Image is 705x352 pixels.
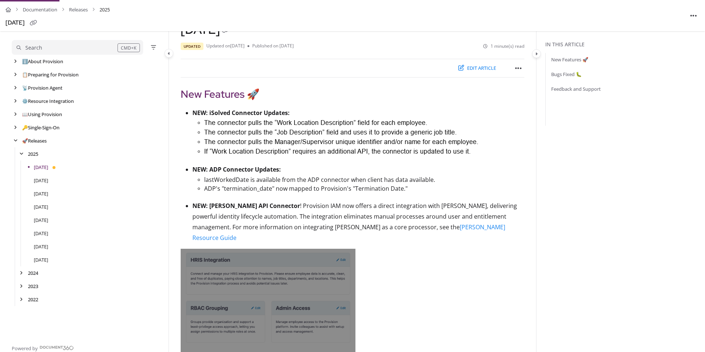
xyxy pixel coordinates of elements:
[69,4,88,15] a: Releases
[12,40,143,55] button: Search
[209,165,281,173] strong: ADP Connector Updates:
[6,4,11,15] a: Home
[28,283,38,290] a: 2023
[12,98,19,105] div: arrow
[12,71,19,78] div: arrow
[192,165,208,173] strong: NEW:
[28,296,38,303] a: 2022
[12,137,19,144] div: arrow
[28,150,38,158] a: 2025
[209,109,290,117] strong: iSolved Connector Updates:
[34,216,48,224] a: April 2025
[22,137,28,144] span: 🚀
[551,56,588,63] a: New Features 🚀
[204,176,524,184] p: lastWorkedDate is available from the ADP connector when client has data available.
[192,202,208,210] strong: NEW:
[204,129,457,136] span: The connector pulls the “Job Description” field and uses it to provide a generic job title.
[22,98,28,104] span: ⚙️
[18,270,25,277] div: arrow
[149,43,158,52] button: Filter
[12,85,19,91] div: arrow
[22,71,28,78] span: 📋
[40,346,74,350] img: Document360
[117,43,140,52] div: CMD+K
[204,119,427,126] span: The connector pulls the “Work Location Description” field for each employee.
[28,17,39,29] button: Copy link of
[22,111,28,118] span: 📖
[34,164,48,171] a: August 2025
[34,230,48,237] a: March 2025
[34,203,48,211] a: May 2025
[22,137,47,144] a: Releases
[181,86,524,102] h2: New Features 🚀
[22,58,63,65] a: About Provision
[18,283,25,290] div: arrow
[181,43,203,50] span: Updated
[181,22,232,37] h1: [DATE]
[22,124,59,131] a: Single-Sign-On
[22,85,28,91] span: 📡
[12,111,19,118] div: arrow
[22,84,62,91] a: Provision Agent
[247,43,294,50] li: Published on [DATE]
[34,190,48,197] a: June 2025
[209,202,300,210] strong: [PERSON_NAME] API Connector
[204,139,478,146] span: The connector pulls the Manager/Supervisor unique identifier and/or name for each employee.
[23,4,57,15] a: Documentation
[22,111,62,118] a: Using Provision
[532,49,541,58] button: Category toggle
[12,343,74,352] a: Powered by Document360 - opens in a new tab
[192,109,208,117] strong: NEW:
[192,201,524,243] p: ! Provision IAM now offers a direct integration with [PERSON_NAME], delivering powerful identity ...
[25,44,42,52] div: Search
[483,43,524,50] li: 1 minute(s) read
[688,10,699,21] button: Article more options
[12,345,38,352] span: Powered by
[22,97,74,105] a: Resource Integration
[551,71,582,78] a: Bugs Fixed 🐛
[551,85,601,93] a: Feedback and Support
[513,62,524,74] button: Article more options
[206,43,247,50] li: Updated on [DATE]
[18,151,25,158] div: arrow
[545,40,702,49] div: In this article
[453,62,501,74] button: Edit article
[164,49,173,58] button: Category toggle
[204,148,471,155] span: If “Work Location Description” requires an additional API, the connector is updated to use it.
[12,124,19,131] div: arrow
[6,18,25,28] div: [DATE]
[100,4,110,15] span: 2025
[192,223,505,242] a: [PERSON_NAME] Resource Guide
[18,296,25,303] div: arrow
[22,71,79,78] a: Preparing for Provision
[22,58,28,65] span: ℹ️
[28,269,38,277] a: 2024
[204,184,524,193] p: ADP's "termination_date" now mapped to Provision's "Termination Date."
[34,177,48,184] a: July 2025
[22,124,28,131] span: 🔑
[34,256,48,263] a: January 2025
[34,243,48,250] a: February 2025
[12,58,19,65] div: arrow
